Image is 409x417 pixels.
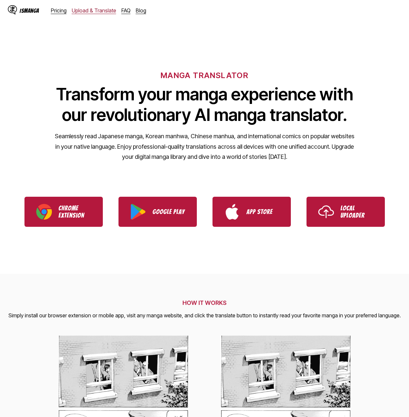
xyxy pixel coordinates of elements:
[36,204,52,220] img: Chrome logo
[8,5,17,14] img: IsManga Logo
[8,5,51,16] a: IsManga LogoIsManga
[212,197,291,227] a: Download IsManga from App Store
[118,197,197,227] a: Download IsManga from Google Play
[161,71,248,80] h6: MANGA TRANSLATOR
[318,204,334,220] img: Upload icon
[51,7,67,14] a: Pricing
[130,204,146,220] img: Google Play logo
[136,7,146,14] a: Blog
[307,197,385,227] a: Use IsManga Local Uploader
[72,7,116,14] a: Upload & Translate
[8,299,401,306] h2: HOW IT WORKS
[24,197,103,227] a: Download IsManga Chrome Extension
[55,84,355,125] h1: Transform your manga experience with our revolutionary AI manga translator.
[20,8,39,14] div: IsManga
[246,208,279,215] p: App Store
[152,208,185,215] p: Google Play
[340,205,373,219] p: Local Uploader
[224,204,240,220] img: App Store logo
[8,311,401,320] p: Simply install our browser extension or mobile app, visit any manga website, and click the transl...
[121,7,131,14] a: FAQ
[58,205,91,219] p: Chrome Extension
[55,131,355,162] p: Seamlessly read Japanese manga, Korean manhwa, Chinese manhua, and international comics on popula...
